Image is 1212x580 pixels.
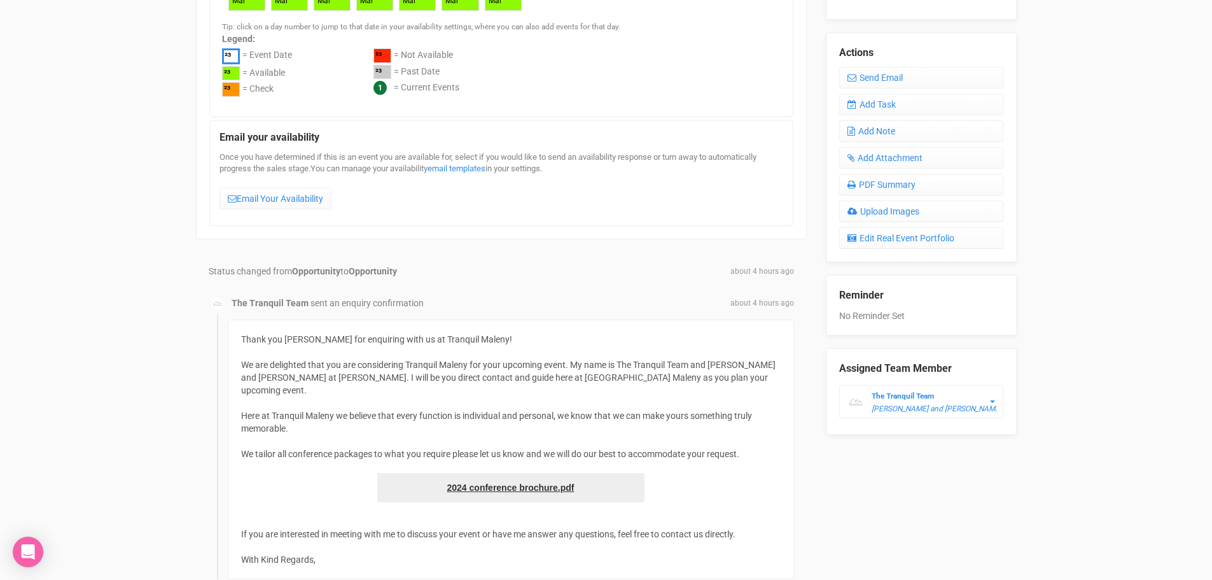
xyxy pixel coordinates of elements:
div: ²³ [373,65,391,80]
a: email templates [428,164,485,173]
a: Upload Images [839,201,1003,222]
a: Add Attachment [839,147,1003,169]
legend: Assigned Team Member [839,362,1003,376]
a: PDF Summary [839,174,1003,195]
div: = Available [242,66,285,83]
a: 2024 conference brochure.pdf [377,473,644,502]
div: = Event Date [242,48,292,66]
div: = Current Events [394,81,459,95]
em: [PERSON_NAME] and [PERSON_NAME] [872,404,1001,413]
span: 1 [373,81,387,95]
a: Add Note [839,120,1003,142]
div: = Check [242,82,274,99]
span: about 4 hours ago [730,266,794,277]
strong: Opportunity [349,266,397,276]
img: data [211,297,224,310]
button: The Tranquil Team [PERSON_NAME] and [PERSON_NAME] [839,385,1003,418]
div: Once you have determined if this is an event you are available for, select if you would like to s... [219,152,783,216]
div: No Reminder Set [839,276,1003,322]
div: ²³ [222,48,240,64]
small: Tip: click on a day number to jump to that date in your availability settings, where you can also... [222,22,620,31]
span: sent an enquiry confirmation [310,298,424,308]
div: = Not Available [394,48,453,65]
div: ²³ [373,48,391,63]
strong: The Tranquil Team [232,298,309,308]
a: Add Task [839,94,1003,115]
strong: Opportunity [292,266,340,276]
span: about 4 hours ago [730,298,794,309]
span: You can manage your availability in your settings. [310,164,542,173]
a: Email Your Availability [219,188,331,209]
label: Legend: [222,32,781,45]
legend: Email your availability [219,131,783,145]
strong: The Tranquil Team [872,392,934,400]
div: ²³ [222,82,240,97]
div: = Past Date [394,65,440,81]
div: ²³ [222,66,240,81]
a: Edit Real Event Portfolio [839,227,1003,249]
legend: Reminder [839,288,1003,303]
img: data [846,393,865,412]
span: Status changed from to [209,266,397,276]
div: Open Intercom Messenger [13,537,43,567]
legend: Actions [839,46,1003,60]
div: Thank you [PERSON_NAME] for enquiring with us at Tranquil Maleny! We are delighted that you are c... [228,320,794,579]
a: Send Email [839,67,1003,88]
